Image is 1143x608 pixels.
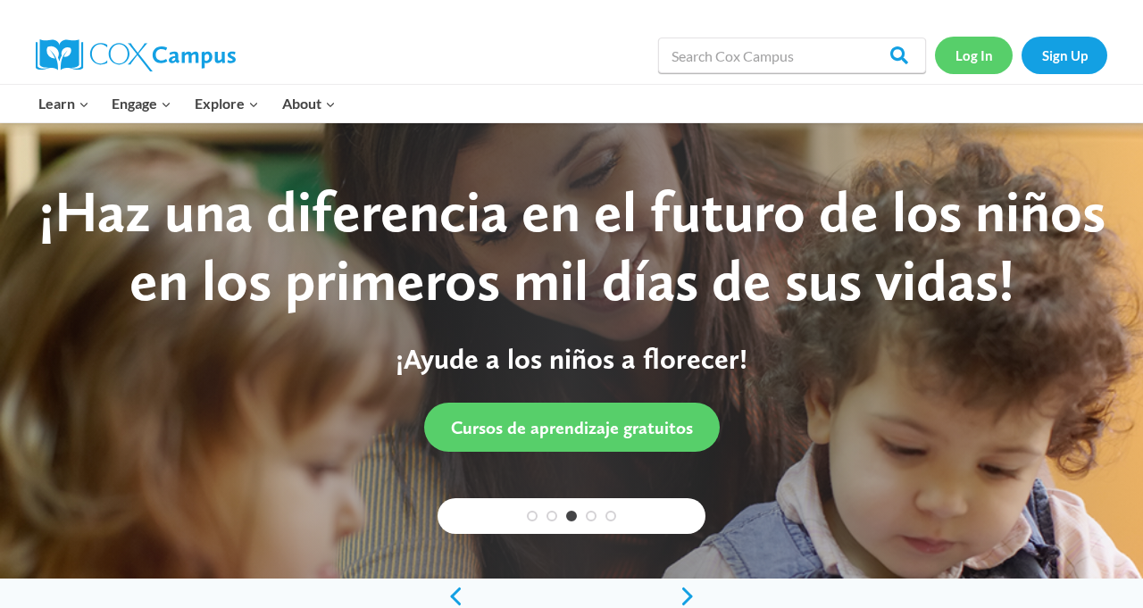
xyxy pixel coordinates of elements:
[36,178,1107,315] div: ¡Haz una diferencia en el futuro de los niños en los primeros mil días de sus vidas!
[679,586,705,607] a: next
[566,511,577,521] a: 3
[1022,37,1107,73] a: Sign Up
[183,85,271,122] button: Child menu of Explore
[586,511,597,521] a: 4
[451,417,693,438] span: Cursos de aprendizaje gratuitos
[658,37,926,73] input: Search Cox Campus
[27,85,101,122] button: Child menu of Learn
[27,85,346,122] nav: Primary Navigation
[438,586,464,607] a: previous
[935,37,1013,73] a: Log In
[424,403,720,452] a: Cursos de aprendizaje gratuitos
[546,511,557,521] a: 2
[527,511,538,521] a: 1
[271,85,347,122] button: Child menu of About
[935,37,1107,73] nav: Secondary Navigation
[36,39,236,71] img: Cox Campus
[101,85,184,122] button: Child menu of Engage
[36,342,1107,376] p: ¡Ayude a los niños a florecer!
[605,511,616,521] a: 5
